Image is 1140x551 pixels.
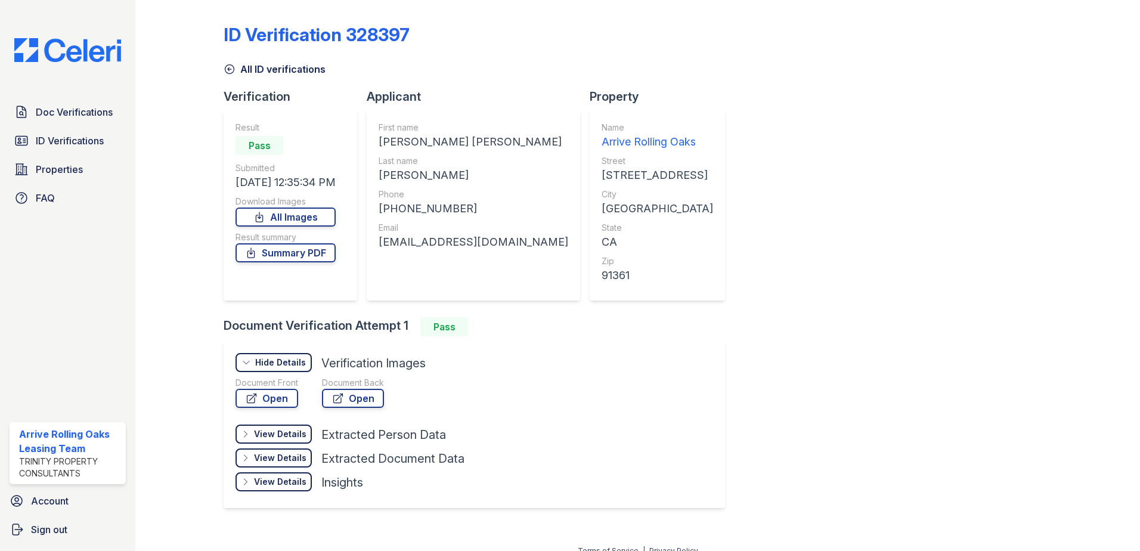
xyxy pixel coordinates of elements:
div: [PERSON_NAME] [379,167,568,184]
span: FAQ [36,191,55,205]
span: Doc Verifications [36,105,113,119]
div: Zip [602,255,713,267]
a: Account [5,489,131,513]
a: FAQ [10,186,126,210]
img: CE_Logo_Blue-a8612792a0a2168367f1c8372b55b34899dd931a85d93a1a3d3e32e68fde9ad4.png [5,38,131,62]
div: Phone [379,188,568,200]
a: Summary PDF [236,243,336,262]
div: Extracted Document Data [321,450,464,467]
a: Name Arrive Rolling Oaks [602,122,713,150]
div: Pass [236,136,283,155]
div: 91361 [602,267,713,284]
div: City [602,188,713,200]
div: ID Verification 328397 [224,24,410,45]
div: Street [602,155,713,167]
div: View Details [254,428,306,440]
span: Account [31,494,69,508]
div: Verification [224,88,367,105]
div: View Details [254,476,306,488]
a: All ID verifications [224,62,326,76]
div: Document Front [236,377,298,389]
a: Open [236,389,298,408]
div: Applicant [367,88,590,105]
div: [EMAIL_ADDRESS][DOMAIN_NAME] [379,234,568,250]
a: Open [322,389,384,408]
div: Submitted [236,162,336,174]
span: Sign out [31,522,67,537]
div: First name [379,122,568,134]
span: ID Verifications [36,134,104,148]
span: Properties [36,162,83,177]
a: Properties [10,157,126,181]
div: Hide Details [255,357,306,369]
div: Last name [379,155,568,167]
div: State [602,222,713,234]
div: Name [602,122,713,134]
div: Result summary [236,231,336,243]
a: All Images [236,208,336,227]
div: Insights [321,474,363,491]
a: Sign out [5,518,131,541]
iframe: chat widget [1090,503,1128,539]
a: Doc Verifications [10,100,126,124]
div: CA [602,234,713,250]
div: View Details [254,452,306,464]
div: Pass [420,317,468,336]
div: Extracted Person Data [321,426,446,443]
div: [STREET_ADDRESS] [602,167,713,184]
div: Download Images [236,196,336,208]
div: Result [236,122,336,134]
div: Email [379,222,568,234]
div: Document Verification Attempt 1 [224,317,735,336]
div: [PERSON_NAME] [PERSON_NAME] [379,134,568,150]
div: [PHONE_NUMBER] [379,200,568,217]
div: Arrive Rolling Oaks [602,134,713,150]
a: ID Verifications [10,129,126,153]
div: Arrive Rolling Oaks Leasing Team [19,427,121,456]
div: Document Back [322,377,384,389]
div: [DATE] 12:35:34 PM [236,174,336,191]
div: Property [590,88,735,105]
div: Trinity Property Consultants [19,456,121,479]
div: Verification Images [321,355,426,372]
div: [GEOGRAPHIC_DATA] [602,200,713,217]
